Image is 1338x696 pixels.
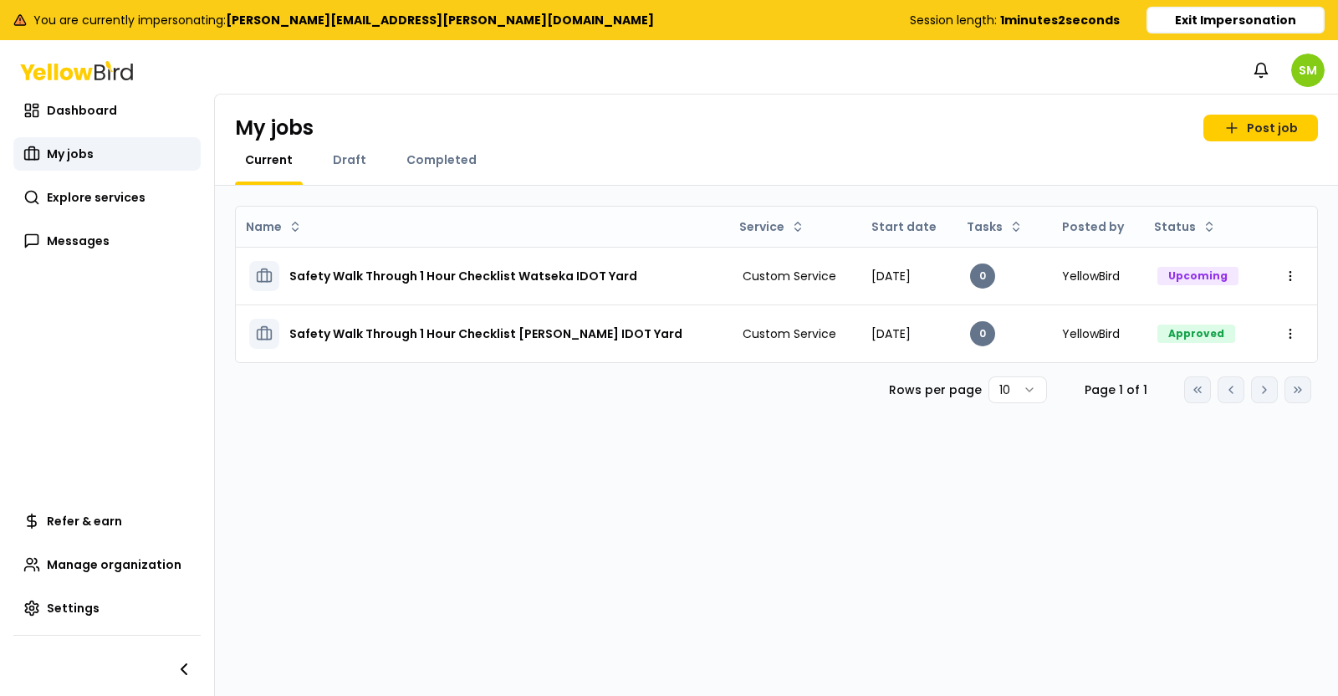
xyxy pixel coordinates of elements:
div: 0 [970,264,995,289]
span: Custom Service [743,268,836,284]
a: Current [235,151,303,168]
span: Completed [406,151,477,168]
span: Draft [333,151,366,168]
span: Service [739,218,784,235]
button: Status [1147,213,1223,240]
span: Dashboard [47,102,117,119]
button: Service [733,213,811,240]
div: 0 [970,321,995,346]
th: Start date [858,207,957,247]
span: Current [245,151,293,168]
h3: Safety Walk Through 1 Hour Checklist [PERSON_NAME] IDOT Yard [289,319,682,349]
span: Manage organization [47,556,181,573]
span: Tasks [967,218,1003,235]
a: Manage organization [13,548,201,581]
span: Name [246,218,282,235]
span: Messages [47,233,110,249]
h3: Safety Walk Through 1 Hour Checklist Watseka IDOT Yard [289,261,637,291]
span: My jobs [47,146,94,162]
div: Upcoming [1157,267,1238,285]
a: Completed [396,151,487,168]
a: Draft [323,151,376,168]
td: YellowBird [1049,304,1144,362]
b: 1 minutes 2 seconds [1000,12,1120,28]
a: Explore services [13,181,201,214]
td: YellowBird [1049,247,1144,304]
span: You are currently impersonating: [33,12,654,28]
a: Messages [13,224,201,258]
span: Explore services [47,189,146,206]
span: Custom Service [743,325,836,342]
div: Session length: [910,12,1120,28]
a: Settings [13,591,201,625]
button: Name [239,213,309,240]
b: [PERSON_NAME][EMAIL_ADDRESS][PERSON_NAME][DOMAIN_NAME] [226,12,654,28]
button: Tasks [960,213,1029,240]
span: Refer & earn [47,513,122,530]
span: [DATE] [871,268,911,284]
span: SM [1291,54,1325,87]
a: Refer & earn [13,504,201,538]
a: Post job [1203,115,1318,141]
button: Exit Impersonation [1146,7,1325,33]
span: Status [1154,218,1196,235]
th: Posted by [1049,207,1144,247]
h1: My jobs [235,115,314,141]
div: Approved [1157,325,1235,343]
span: Settings [47,600,100,617]
a: Dashboard [13,94,201,127]
div: Page 1 of 1 [1074,381,1157,398]
a: My jobs [13,137,201,171]
p: Rows per page [889,381,982,398]
span: [DATE] [871,325,911,342]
